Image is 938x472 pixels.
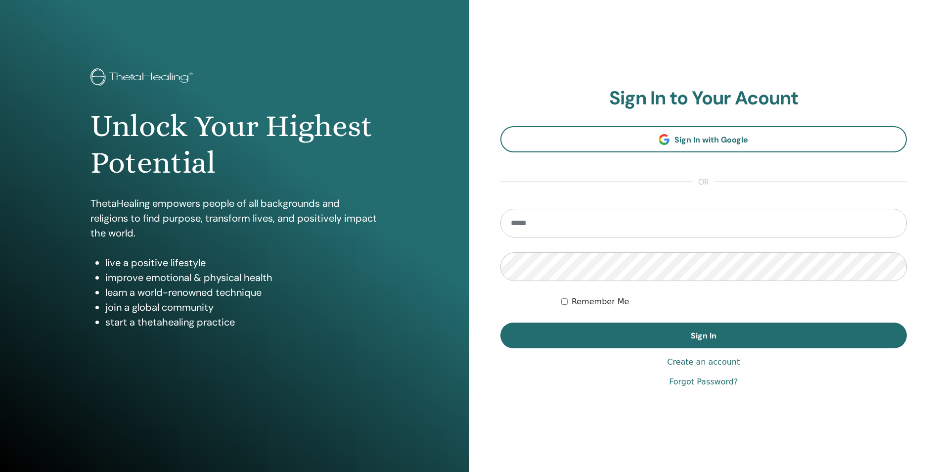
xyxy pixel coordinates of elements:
[500,126,907,152] a: Sign In with Google
[105,300,378,315] li: join a global community
[500,87,907,110] h2: Sign In to Your Acount
[674,135,748,145] span: Sign In with Google
[105,255,378,270] li: live a positive lifestyle
[90,108,378,182] h1: Unlock Your Highest Potential
[693,176,714,188] span: or
[500,323,907,348] button: Sign In
[667,356,740,368] a: Create an account
[105,285,378,300] li: learn a world-renowned technique
[669,376,738,388] a: Forgot Password?
[691,330,716,341] span: Sign In
[90,196,378,240] p: ThetaHealing empowers people of all backgrounds and religions to find purpose, transform lives, a...
[105,270,378,285] li: improve emotional & physical health
[572,296,629,308] label: Remember Me
[105,315,378,330] li: start a thetahealing practice
[561,296,907,308] div: Keep me authenticated indefinitely or until I manually logout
